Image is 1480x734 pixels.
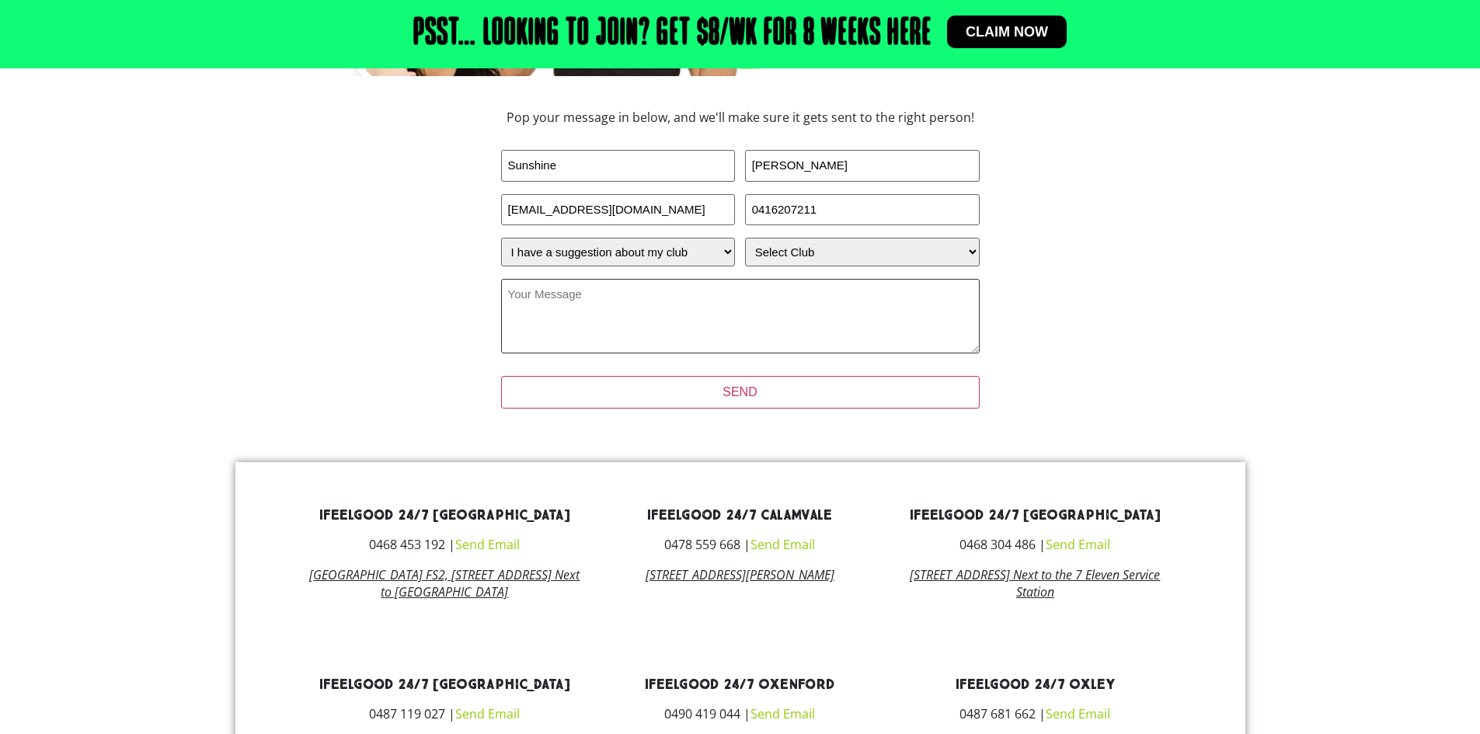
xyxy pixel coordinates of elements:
[455,536,520,553] a: Send Email
[319,676,570,694] a: ifeelgood 24/7 [GEOGRAPHIC_DATA]
[1046,705,1110,722] a: Send Email
[604,708,876,720] h3: 0490 419 044 |
[413,16,932,53] h2: Psst… Looking to join? Get $8/wk for 8 weeks here
[899,708,1171,720] h3: 0487 681 662 |
[910,506,1161,524] a: ifeelgood 24/7 [GEOGRAPHIC_DATA]
[309,566,580,600] a: [GEOGRAPHIC_DATA] FS2, [STREET_ADDRESS] Next to [GEOGRAPHIC_DATA]
[899,538,1171,551] h3: 0468 304 486 |
[647,506,832,524] a: ifeelgood 24/7 Calamvale
[646,566,834,583] a: [STREET_ADDRESS][PERSON_NAME]
[750,536,815,553] a: Send Email
[910,566,1160,600] a: [STREET_ADDRESS] Next to the 7 Eleven Service Station
[745,194,980,226] input: PHONE
[501,376,980,409] input: SEND
[501,194,736,226] input: Email
[455,705,520,722] a: Send Email
[947,16,1067,48] a: Claim now
[750,705,815,722] a: Send Email
[645,676,835,694] a: ifeelgood 24/7 Oxenford
[399,111,1082,123] h3: Pop your message in below, and we'll make sure it gets sent to the right person!
[604,538,876,551] h3: 0478 559 668 |
[956,676,1115,694] a: ifeelgood 24/7 Oxley
[745,150,980,182] input: LAST NAME
[319,506,570,524] a: ifeelgood 24/7 [GEOGRAPHIC_DATA]
[309,538,581,551] h3: 0468 453 192 |
[501,150,736,182] input: FIRST NAME
[309,708,581,720] h3: 0487 119 027 |
[966,25,1048,39] span: Claim now
[1046,536,1110,553] a: Send Email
